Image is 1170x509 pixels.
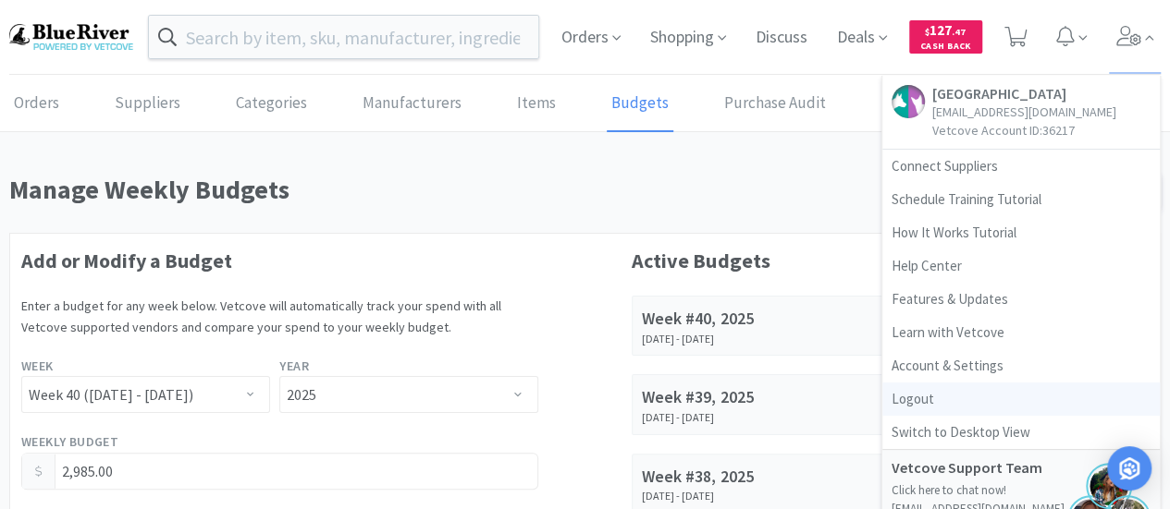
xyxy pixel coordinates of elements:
a: Account & Settings [882,349,1160,382]
div: Week #38, 2025 [642,464,861,491]
a: Connect Suppliers [882,150,1160,183]
label: Year [279,356,309,376]
a: Categories [231,76,312,132]
div: [DATE] - [DATE] [642,411,861,424]
strong: Active Budgets [632,248,770,273]
a: $127.47Cash Back [909,12,982,62]
h1: Manage Weekly Budgets [9,169,1028,211]
div: Open Intercom Messenger [1107,446,1152,491]
a: Discuss [748,30,815,46]
span: . 47 [952,26,966,38]
div: Week #40, 2025 [642,306,861,333]
a: Click here to chat now! [892,482,1006,498]
a: How It Works Tutorial [882,216,1160,249]
img: b17b0d86f29542b49a2f66beb9ff811a.png [9,24,133,49]
a: Schedule Training Tutorial [882,183,1160,216]
a: Purchase Audit [720,76,831,132]
h5: [GEOGRAPHIC_DATA] [932,85,1116,103]
a: Manufacturers [358,76,466,132]
label: Weekly Budget [21,431,118,452]
a: Features & Updates [882,283,1160,316]
p: Enter a budget for any week below. Vetcove will automatically track your spend with all Vetcove s... [21,296,538,337]
span: Cash Back [920,42,971,54]
span: $ [925,26,930,38]
div: Week #39, 2025 [642,384,861,411]
p: [EMAIL_ADDRESS][DOMAIN_NAME] [932,103,1116,121]
a: Suppliers [110,76,185,132]
img: jennifer.png [1086,463,1132,509]
strong: Add or Modify a Budget [21,248,232,273]
input: Search by item, sku, manufacturer, ingredient, size... [149,16,538,58]
a: [GEOGRAPHIC_DATA][EMAIL_ADDRESS][DOMAIN_NAME]Vetcove Account ID:36217 [882,76,1160,150]
label: Week [21,356,54,376]
a: Learn with Vetcove [882,316,1160,349]
a: Items [512,76,560,132]
a: Budgets [607,76,673,132]
a: Logout [882,382,1160,416]
a: Help Center [882,249,1160,283]
span: 127 [925,21,966,39]
p: Vetcove Account ID: 36217 [932,121,1116,139]
div: [DATE] - [DATE] [642,333,861,345]
div: [DATE] - [DATE] [642,490,861,503]
h5: Vetcove Support Team [892,459,1077,477]
a: Orders [9,76,64,132]
a: Switch to Desktop View [882,416,1160,449]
